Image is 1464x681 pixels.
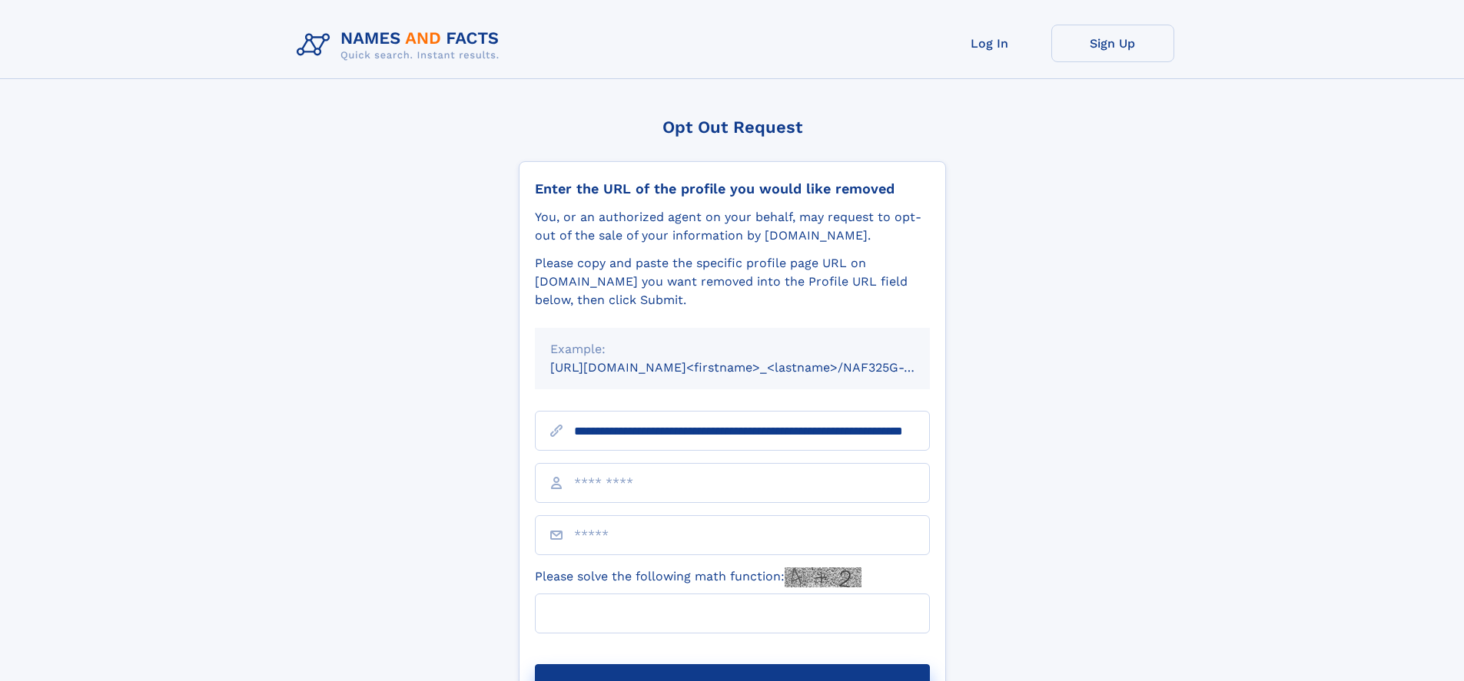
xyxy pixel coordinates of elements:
div: Example: [550,340,915,359]
small: [URL][DOMAIN_NAME]<firstname>_<lastname>/NAF325G-xxxxxxxx [550,360,959,375]
div: Opt Out Request [519,117,946,137]
a: Log In [928,25,1051,62]
div: Please copy and paste the specific profile page URL on [DOMAIN_NAME] you want removed into the Pr... [535,254,930,309]
img: Logo Names and Facts [290,25,512,66]
label: Please solve the following math function: [535,567,861,587]
a: Sign Up [1051,25,1174,62]
div: You, or an authorized agent on your behalf, may request to opt-out of the sale of your informatio... [535,208,930,245]
div: Enter the URL of the profile you would like removed [535,180,930,197]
